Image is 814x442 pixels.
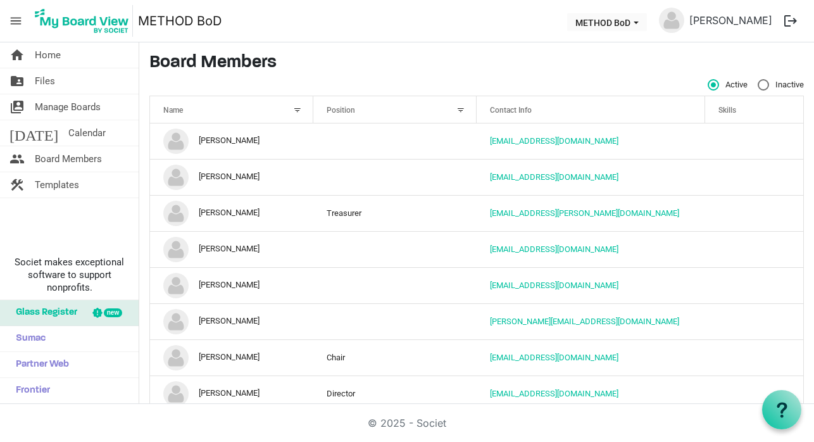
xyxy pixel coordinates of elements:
[490,353,618,362] a: [EMAIL_ADDRESS][DOMAIN_NAME]
[477,267,705,303] td: ianlindsay1487@gmail.com is template cell column header Contact Info
[490,106,532,115] span: Contact Info
[705,123,803,159] td: is template cell column header Skills
[490,208,679,218] a: [EMAIL_ADDRESS][PERSON_NAME][DOMAIN_NAME]
[163,309,189,334] img: no-profile-picture.svg
[477,159,705,195] td: browncarmend@gmail.com is template cell column header Contact Info
[150,123,313,159] td: Bo Rich is template cell column header Name
[9,300,77,325] span: Glass Register
[313,231,477,267] td: column header Position
[477,303,705,339] td: jennifer.johnson92@hotmail.com is template cell column header Contact Info
[477,339,705,376] td: info@keliwatson.com is template cell column header Contact Info
[150,159,313,195] td: Carmen Brown is template cell column header Name
[490,389,618,398] a: [EMAIL_ADDRESS][DOMAIN_NAME]
[150,376,313,412] td: Marian Roesch is template cell column header Name
[9,352,69,377] span: Partner Web
[705,195,803,231] td: is template cell column header Skills
[163,165,189,190] img: no-profile-picture.svg
[477,195,705,231] td: cacarlson1@shaw.ca is template cell column header Contact Info
[9,94,25,120] span: switch_account
[9,172,25,198] span: construction
[477,231,705,267] td: gisellekliu.gkl@gmail.com is template cell column header Contact Info
[705,376,803,412] td: is template cell column header Skills
[35,146,102,172] span: Board Members
[490,244,618,254] a: [EMAIL_ADDRESS][DOMAIN_NAME]
[705,231,803,267] td: is template cell column header Skills
[490,172,618,182] a: [EMAIL_ADDRESS][DOMAIN_NAME]
[35,42,61,68] span: Home
[313,267,477,303] td: column header Position
[490,136,618,146] a: [EMAIL_ADDRESS][DOMAIN_NAME]
[150,195,313,231] td: Carol Carlson is template cell column header Name
[567,13,647,31] button: METHOD BoD dropdownbutton
[313,339,477,376] td: Chair column header Position
[490,317,679,326] a: [PERSON_NAME][EMAIL_ADDRESS][DOMAIN_NAME]
[150,231,313,267] td: Giselle Liu is template cell column header Name
[163,237,189,262] img: no-profile-picture.svg
[705,303,803,339] td: is template cell column header Skills
[9,42,25,68] span: home
[705,159,803,195] td: is template cell column header Skills
[477,376,705,412] td: van625@icloud.com is template cell column header Contact Info
[9,68,25,94] span: folder_shared
[104,308,122,317] div: new
[31,5,133,37] img: My Board View Logo
[659,8,684,33] img: no-profile-picture.svg
[368,417,446,429] a: © 2025 - Societ
[9,146,25,172] span: people
[327,106,355,115] span: Position
[35,68,55,94] span: Files
[313,123,477,159] td: column header Position
[35,172,79,198] span: Templates
[9,378,50,403] span: Frontier
[6,256,133,294] span: Societ makes exceptional software to support nonprofits.
[313,376,477,412] td: Director column header Position
[758,79,804,91] span: Inactive
[163,129,189,154] img: no-profile-picture.svg
[490,281,618,290] a: [EMAIL_ADDRESS][DOMAIN_NAME]
[163,345,189,370] img: no-profile-picture.svg
[35,94,101,120] span: Manage Boards
[163,201,189,226] img: no-profile-picture.svg
[9,120,58,146] span: [DATE]
[150,339,313,376] td: Keli Watson is template cell column header Name
[718,106,736,115] span: Skills
[163,381,189,407] img: no-profile-picture.svg
[150,303,313,339] td: Jennifer Johnson is template cell column header Name
[150,267,313,303] td: Ian Lindsay is template cell column header Name
[477,123,705,159] td: bonniedancesing@yahoo.ca is template cell column header Contact Info
[313,159,477,195] td: column header Position
[684,8,777,33] a: [PERSON_NAME]
[313,303,477,339] td: column header Position
[163,106,183,115] span: Name
[31,5,138,37] a: My Board View Logo
[9,326,46,351] span: Sumac
[705,267,803,303] td: is template cell column header Skills
[68,120,106,146] span: Calendar
[777,8,804,34] button: logout
[138,8,222,34] a: METHOD BoD
[313,195,477,231] td: Treasurer column header Position
[163,273,189,298] img: no-profile-picture.svg
[4,9,28,33] span: menu
[705,339,803,376] td: is template cell column header Skills
[708,79,748,91] span: Active
[149,53,804,74] h3: Board Members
